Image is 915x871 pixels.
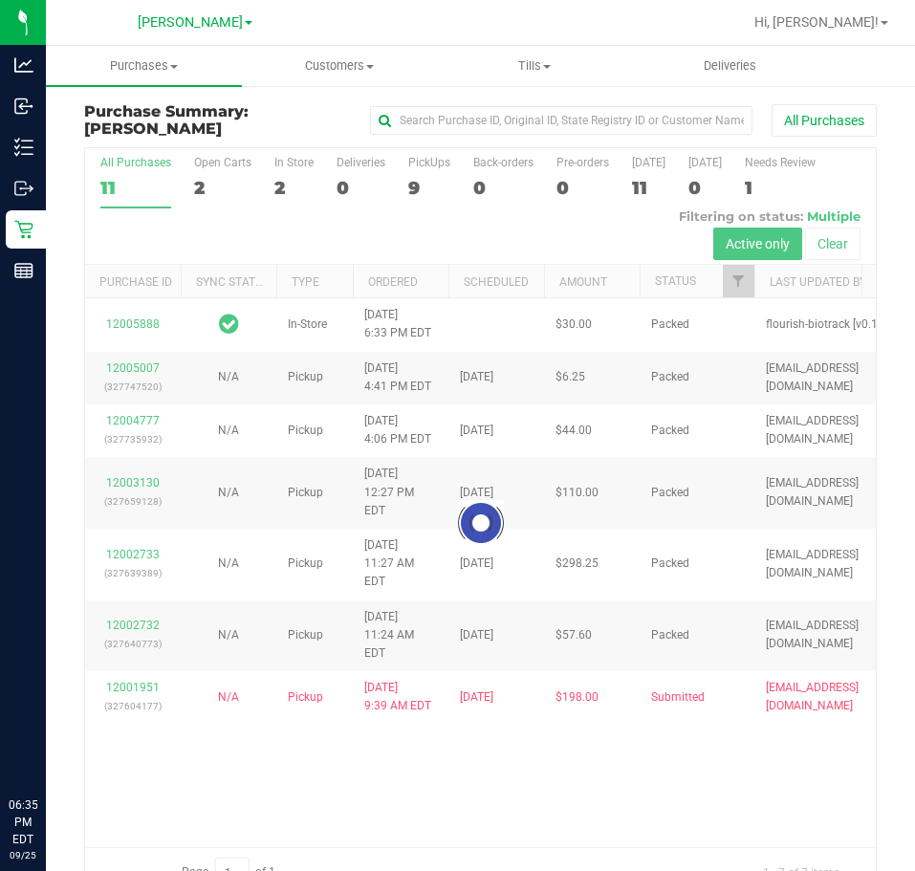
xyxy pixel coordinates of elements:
a: Customers [242,46,438,86]
inline-svg: Outbound [14,179,33,198]
inline-svg: Analytics [14,55,33,75]
inline-svg: Inbound [14,97,33,116]
span: Tills [438,57,632,75]
span: Deliveries [678,57,782,75]
inline-svg: Inventory [14,138,33,157]
p: 06:35 PM EDT [9,796,37,848]
p: 09/25 [9,848,37,862]
span: Purchases [46,57,242,75]
iframe: Resource center [19,718,76,775]
button: All Purchases [772,104,877,137]
a: Deliveries [633,46,829,86]
a: Tills [437,46,633,86]
inline-svg: Reports [14,261,33,280]
span: [PERSON_NAME] [84,120,222,138]
a: Purchases [46,46,242,86]
h3: Purchase Summary: [84,103,348,137]
span: Hi, [PERSON_NAME]! [754,14,879,30]
inline-svg: Retail [14,220,33,239]
span: [PERSON_NAME] [138,14,243,31]
input: Search Purchase ID, Original ID, State Registry ID or Customer Name... [370,106,752,135]
span: Customers [243,57,437,75]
